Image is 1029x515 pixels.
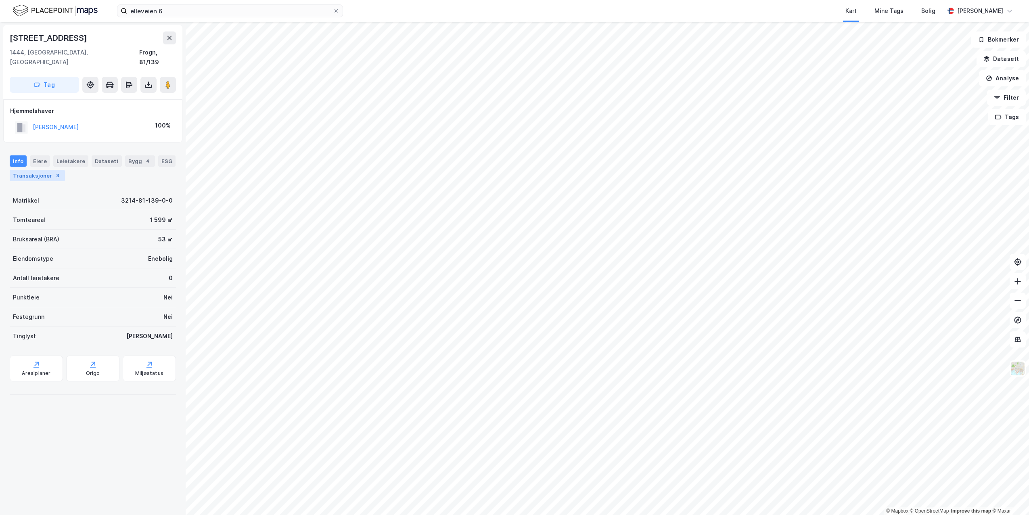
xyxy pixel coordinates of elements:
[957,6,1003,16] div: [PERSON_NAME]
[874,6,904,16] div: Mine Tags
[126,331,173,341] div: [PERSON_NAME]
[987,90,1026,106] button: Filter
[10,155,27,167] div: Info
[13,273,59,283] div: Antall leietakere
[150,215,173,225] div: 1 599 ㎡
[13,331,36,341] div: Tinglyst
[910,508,949,514] a: OpenStreetMap
[13,196,39,205] div: Matrikkel
[158,234,173,244] div: 53 ㎡
[86,370,100,377] div: Origo
[13,254,53,264] div: Eiendomstype
[53,155,88,167] div: Leietakere
[989,476,1029,515] iframe: Chat Widget
[139,48,176,67] div: Frogn, 81/139
[10,31,89,44] div: [STREET_ADDRESS]
[988,109,1026,125] button: Tags
[13,4,98,18] img: logo.f888ab2527a4732fd821a326f86c7f29.svg
[13,234,59,244] div: Bruksareal (BRA)
[977,51,1026,67] button: Datasett
[22,370,50,377] div: Arealplaner
[951,508,991,514] a: Improve this map
[10,48,139,67] div: 1444, [GEOGRAPHIC_DATA], [GEOGRAPHIC_DATA]
[135,370,163,377] div: Miljøstatus
[125,155,155,167] div: Bygg
[163,293,173,302] div: Nei
[921,6,935,16] div: Bolig
[10,170,65,181] div: Transaksjoner
[121,196,173,205] div: 3214-81-139-0-0
[1010,361,1025,376] img: Z
[163,312,173,322] div: Nei
[92,155,122,167] div: Datasett
[13,312,44,322] div: Festegrunn
[971,31,1026,48] button: Bokmerker
[158,155,176,167] div: ESG
[13,215,45,225] div: Tomteareal
[144,157,152,165] div: 4
[10,106,176,116] div: Hjemmelshaver
[169,273,173,283] div: 0
[979,70,1026,86] button: Analyse
[148,254,173,264] div: Enebolig
[10,77,79,93] button: Tag
[155,121,171,130] div: 100%
[30,155,50,167] div: Eiere
[886,508,908,514] a: Mapbox
[845,6,857,16] div: Kart
[127,5,333,17] input: Søk på adresse, matrikkel, gårdeiere, leietakere eller personer
[13,293,40,302] div: Punktleie
[54,172,62,180] div: 3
